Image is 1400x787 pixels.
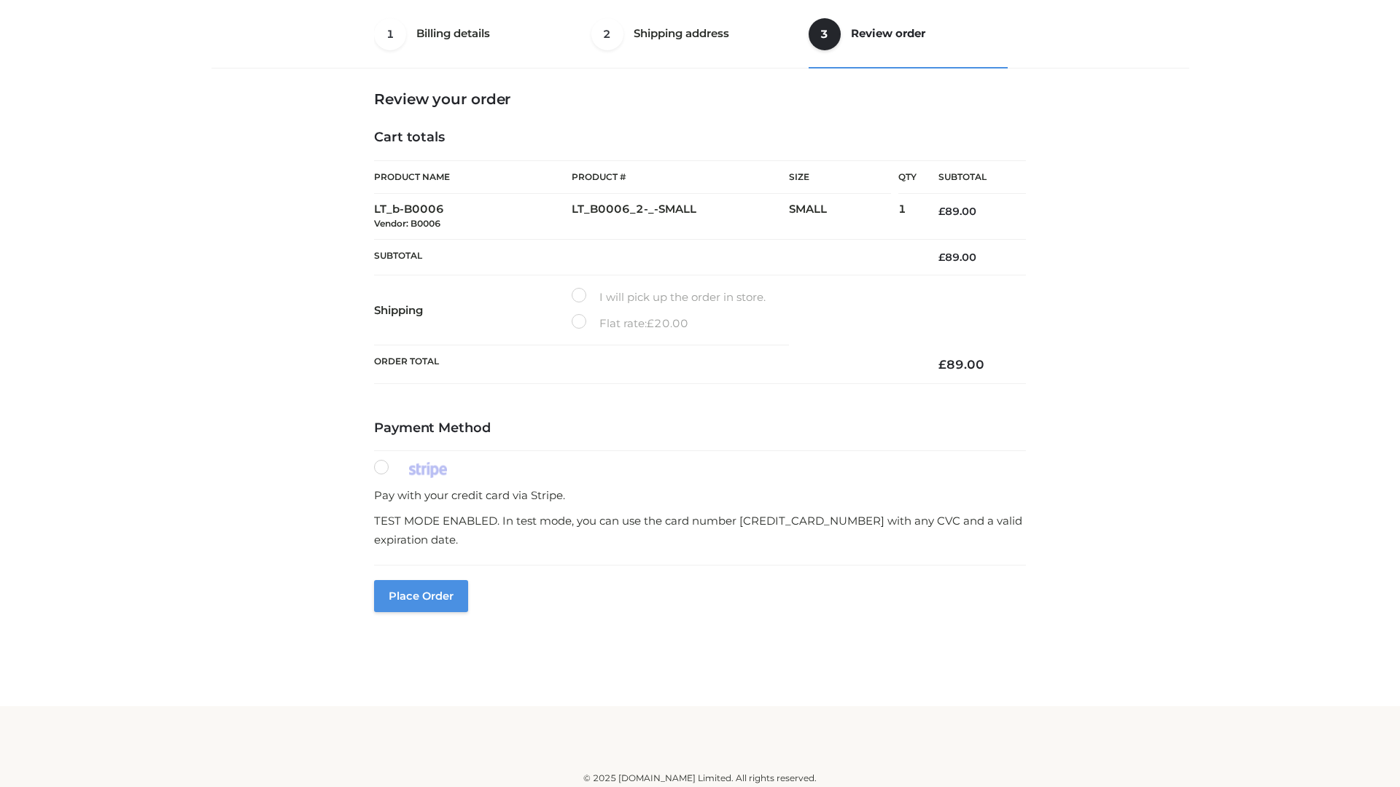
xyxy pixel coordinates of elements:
th: Subtotal [374,239,917,275]
button: Place order [374,580,468,612]
label: Flat rate: [572,314,688,333]
span: £ [938,251,945,264]
th: Product Name [374,160,572,194]
small: Vendor: B0006 [374,218,440,229]
h4: Payment Method [374,420,1026,436]
span: £ [938,205,945,218]
th: Subtotal [917,161,1026,194]
span: £ [647,316,654,330]
span: £ [938,357,946,372]
h3: Review your order [374,90,1026,108]
label: I will pick up the order in store. [572,288,766,307]
td: LT_B0006_2-_-SMALL [572,194,789,240]
div: © 2025 [DOMAIN_NAME] Limited. All rights reserved. [217,771,1183,786]
bdi: 89.00 [938,251,976,264]
th: Product # [572,160,789,194]
th: Size [789,161,891,194]
p: Pay with your credit card via Stripe. [374,486,1026,505]
h4: Cart totals [374,130,1026,146]
td: LT_b-B0006 [374,194,572,240]
td: 1 [898,194,917,240]
bdi: 89.00 [938,205,976,218]
th: Qty [898,160,917,194]
bdi: 20.00 [647,316,688,330]
th: Order Total [374,345,917,384]
bdi: 89.00 [938,357,984,372]
th: Shipping [374,275,572,345]
td: SMALL [789,194,898,240]
p: TEST MODE ENABLED. In test mode, you can use the card number [CREDIT_CARD_NUMBER] with any CVC an... [374,512,1026,549]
